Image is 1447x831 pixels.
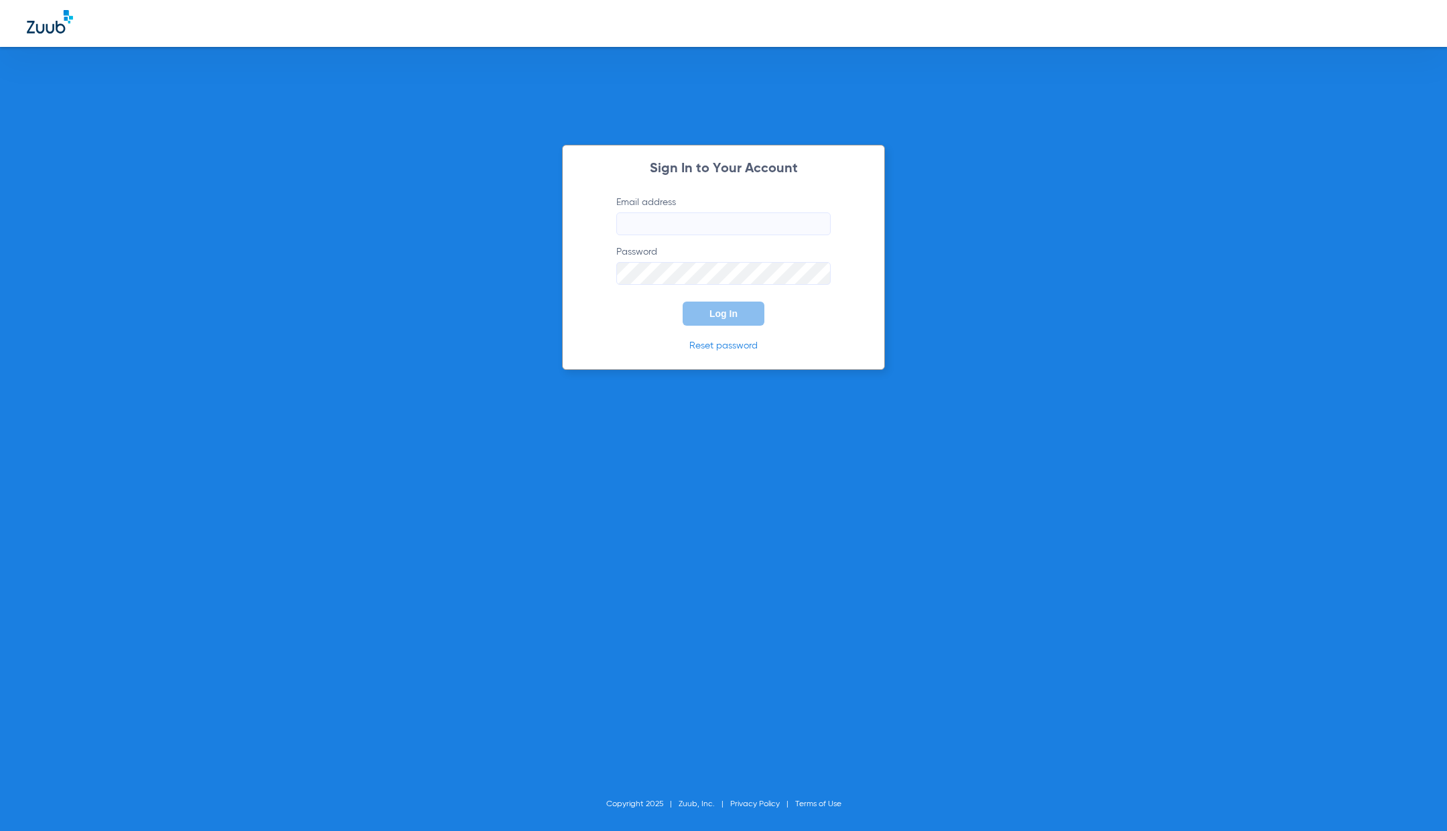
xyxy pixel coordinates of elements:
li: Copyright 2025 [606,797,679,811]
a: Reset password [689,341,758,350]
li: Zuub, Inc. [679,797,730,811]
h2: Sign In to Your Account [596,162,851,176]
label: Password [616,245,831,285]
img: Zuub Logo [27,10,73,34]
a: Privacy Policy [730,800,780,808]
a: Terms of Use [795,800,841,808]
input: Email address [616,212,831,235]
input: Password [616,262,831,285]
label: Email address [616,196,831,235]
span: Log In [709,308,738,319]
button: Log In [683,302,764,326]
